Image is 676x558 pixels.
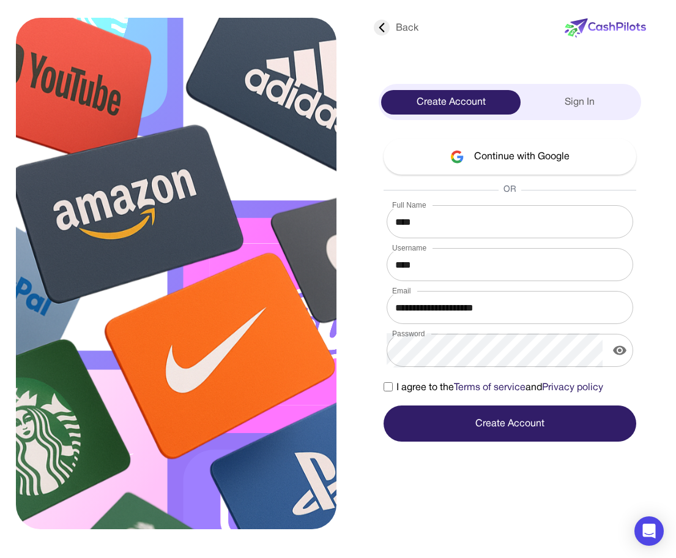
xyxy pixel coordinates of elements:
span: OR [499,184,521,196]
button: Continue with Google [384,138,636,175]
div: Open Intercom Messenger [634,516,664,546]
a: Terms of service [454,383,526,392]
img: new-logo.svg [565,18,646,38]
div: Create Account [381,90,521,115]
button: display the password [607,338,632,363]
div: Sign In [521,90,639,115]
label: Password [392,328,425,339]
input: I agree to theTerms of serviceandPrivacy policy [384,382,393,391]
div: Back [374,21,418,36]
button: Create Account [384,405,636,442]
label: Email [392,285,411,296]
img: sign-up.svg [16,18,336,529]
label: Username [392,243,426,253]
img: google-logo.svg [450,150,464,164]
a: Privacy policy [542,383,603,392]
span: I agree to the and [396,380,603,395]
label: Full Name [392,200,426,210]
